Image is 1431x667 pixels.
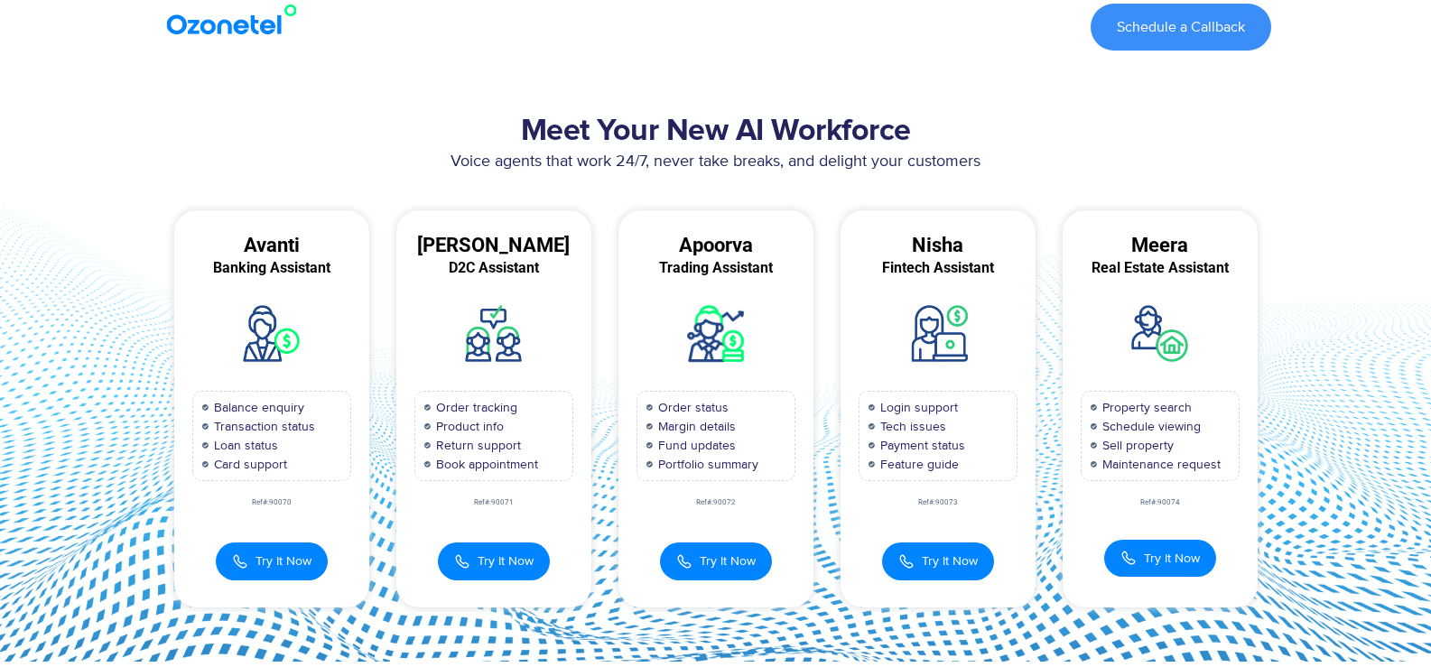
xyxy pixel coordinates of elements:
div: Ref#:90074 [1063,499,1258,506]
span: Feature guide [876,455,959,474]
div: Avanti [174,237,369,254]
div: Trading Assistant [618,260,813,276]
span: Schedule viewing [1098,417,1201,436]
span: Transaction status [209,417,315,436]
span: Tech issues [876,417,946,436]
div: Ref#:90070 [174,499,369,506]
img: Call Icon [676,551,692,571]
span: Portfolio summary [654,455,758,474]
span: Login support [876,398,958,417]
button: Try It Now [660,542,772,580]
span: Balance enquiry [209,398,304,417]
button: Try It Now [1104,540,1216,577]
span: Book appointment [432,455,538,474]
div: Apoorva [618,237,813,254]
div: Ref#:90072 [618,499,813,506]
span: Sell property [1098,436,1174,455]
span: Payment status [876,436,965,455]
div: Ref#:90071 [396,499,591,506]
button: Try It Now [216,542,328,580]
div: Banking Assistant [174,260,369,276]
div: Nisha [841,237,1036,254]
img: Call Icon [454,551,470,571]
span: Try It Now [1144,549,1200,568]
span: Order status [654,398,729,417]
div: [PERSON_NAME] [396,237,591,254]
span: Schedule a Callback [1117,20,1245,34]
span: Order tracking [432,398,517,417]
img: Call Icon [1120,550,1137,566]
span: Try It Now [478,551,534,570]
span: Maintenance request [1098,455,1221,474]
p: Voice agents that work 24/7, never take breaks, and delight your customers [161,150,1271,174]
div: D2C Assistant [396,260,591,276]
span: Margin details [654,417,736,436]
a: Schedule a Callback [1091,4,1271,51]
span: Try It Now [700,551,756,570]
span: Return support [432,436,521,455]
span: Card support [209,455,287,474]
span: Property search [1098,398,1192,417]
button: Try It Now [882,542,994,580]
div: Fintech Assistant [841,260,1036,276]
div: Meera [1063,237,1258,254]
h2: Meet Your New AI Workforce [161,114,1271,150]
span: Fund updates [654,436,736,455]
span: Try It Now [922,551,978,570]
span: Product info [432,417,504,436]
div: Real Estate Assistant [1063,260,1258,276]
span: Loan status [209,436,278,455]
span: Try It Now [256,551,311,570]
button: Try It Now [438,542,550,580]
div: Ref#:90073 [841,499,1036,506]
img: Call Icon [232,551,248,571]
img: Call Icon [898,551,915,571]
